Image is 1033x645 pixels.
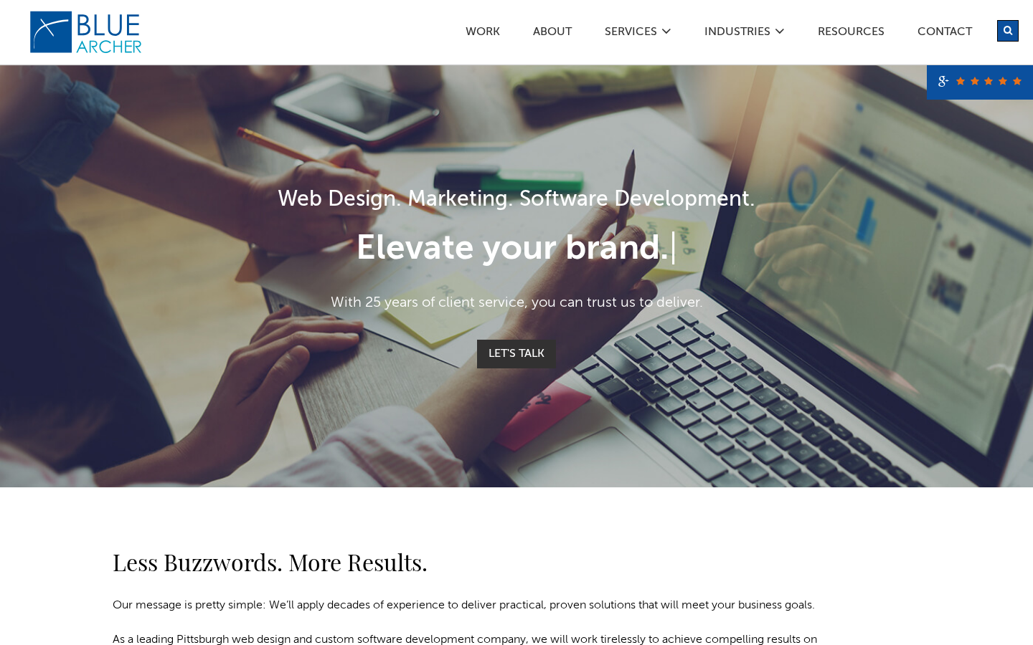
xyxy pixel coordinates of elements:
span: | [669,232,678,267]
h1: Web Design. Marketing. Software Development. [113,184,921,216]
img: Blue Archer Logo [29,10,143,54]
h2: Less Buzzwords. More Results. [113,545,837,579]
a: Contact [917,27,973,42]
a: SERVICES [604,27,658,42]
a: Industries [704,27,771,42]
p: Our message is pretty simple: We’ll apply decades of experience to deliver practical, proven solu... [113,597,837,614]
p: With 25 years of client service, you can trust us to deliver. [113,292,921,314]
a: Let's Talk [477,340,556,368]
a: Resources [817,27,885,42]
span: Elevate your brand. [356,232,669,267]
a: Work [465,27,501,42]
a: ABOUT [532,27,572,42]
